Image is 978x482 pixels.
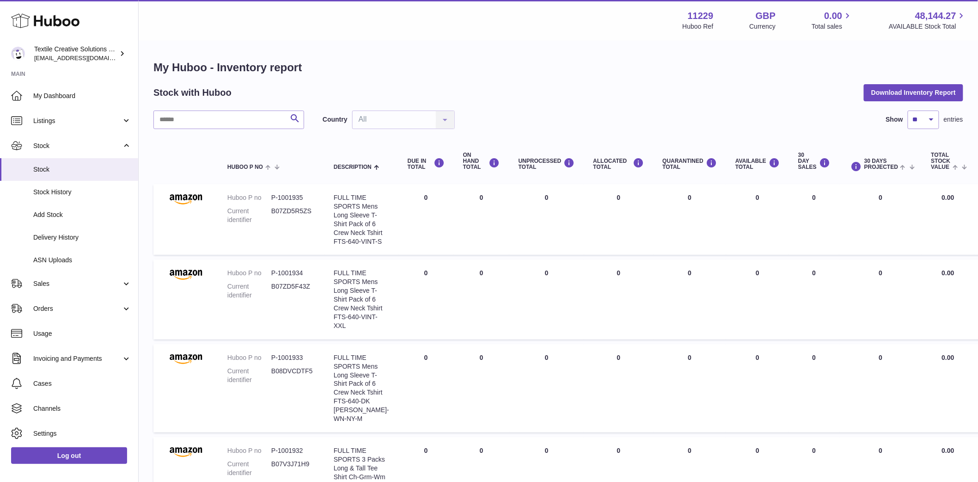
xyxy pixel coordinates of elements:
[942,354,954,361] span: 0.00
[334,164,372,170] span: Description
[454,260,509,339] td: 0
[750,22,776,31] div: Currency
[227,446,271,455] dt: Huboo P no
[726,344,789,433] td: 0
[34,54,136,62] span: [EMAIL_ADDRESS][DOMAIN_NAME]
[688,269,691,277] span: 0
[735,158,780,170] div: AVAILABLE Total
[942,194,954,201] span: 0.00
[33,329,131,338] span: Usage
[163,353,209,365] img: product image
[227,193,271,202] dt: Huboo P no
[463,152,500,171] div: ON HAND Total
[688,354,691,361] span: 0
[11,447,127,464] a: Log out
[33,354,122,363] span: Invoicing and Payments
[886,115,903,124] label: Show
[271,367,315,384] dd: B08DVCDTF5
[33,404,131,413] span: Channels
[271,193,315,202] dd: P-1001935
[839,344,922,433] td: 0
[227,207,271,224] dt: Current identifier
[584,184,654,255] td: 0
[34,45,117,62] div: Textile Creative Solutions Limited
[789,344,839,433] td: 0
[334,353,389,423] div: FULL TIME SPORTS Mens Long Sleeve T-Shirt Pack of 6 Crew Neck Tshirt FTS-640-DK [PERSON_NAME]-WN-...
[33,210,131,219] span: Add Stock
[726,260,789,339] td: 0
[33,304,122,313] span: Orders
[153,60,963,75] h1: My Huboo - Inventory report
[942,447,954,454] span: 0.00
[798,152,830,171] div: 30 DAY SALES
[33,117,122,125] span: Listings
[812,10,853,31] a: 0.00 Total sales
[509,260,584,339] td: 0
[271,446,315,455] dd: P-1001932
[688,447,691,454] span: 0
[584,260,654,339] td: 0
[33,256,131,265] span: ASN Uploads
[271,460,315,477] dd: B07V3J71H9
[454,184,509,255] td: 0
[408,158,445,170] div: DUE IN TOTAL
[33,233,131,242] span: Delivery History
[889,22,967,31] span: AVAILABLE Stock Total
[153,87,232,99] h2: Stock with Huboo
[398,184,454,255] td: 0
[227,164,263,170] span: Huboo P no
[688,194,691,201] span: 0
[271,282,315,300] dd: B07ZD5F43Z
[163,193,209,204] img: product image
[323,115,348,124] label: Country
[839,260,922,339] td: 0
[593,158,644,170] div: ALLOCATED Total
[33,279,122,288] span: Sales
[271,353,315,362] dd: P-1001933
[227,367,271,384] dt: Current identifier
[726,184,789,255] td: 0
[398,344,454,433] td: 0
[663,158,717,170] div: QUARANTINED Total
[683,22,714,31] div: Huboo Ref
[227,353,271,362] dt: Huboo P no
[509,184,584,255] td: 0
[944,115,963,124] span: entries
[33,429,131,438] span: Settings
[271,269,315,278] dd: P-1001934
[33,142,122,150] span: Stock
[789,184,839,255] td: 0
[227,460,271,477] dt: Current identifier
[915,10,956,22] span: 48,144.27
[227,269,271,278] dt: Huboo P no
[454,344,509,433] td: 0
[688,10,714,22] strong: 11229
[812,22,853,31] span: Total sales
[864,158,898,170] span: 30 DAYS PROJECTED
[163,446,209,457] img: product image
[227,282,271,300] dt: Current identifier
[889,10,967,31] a: 48,144.27 AVAILABLE Stock Total
[398,260,454,339] td: 0
[789,260,839,339] td: 0
[825,10,843,22] span: 0.00
[756,10,776,22] strong: GBP
[864,84,963,101] button: Download Inventory Report
[334,193,389,246] div: FULL TIME SPORTS Mens Long Sleeve T-Shirt Pack of 6 Crew Neck Tshirt FTS-640-VINT-S
[271,207,315,224] dd: B07ZD5R5ZS
[509,344,584,433] td: 0
[931,152,951,171] span: Total stock value
[33,165,131,174] span: Stock
[33,92,131,100] span: My Dashboard
[163,269,209,280] img: product image
[839,184,922,255] td: 0
[33,188,131,197] span: Stock History
[334,269,389,330] div: FULL TIME SPORTS Mens Long Sleeve T-Shirt Pack of 6 Crew Neck Tshirt FTS-640-VINT-XXL
[519,158,575,170] div: UNPROCESSED Total
[584,344,654,433] td: 0
[11,47,25,61] img: sales@textilecreativesolutions.co.uk
[942,269,954,277] span: 0.00
[33,379,131,388] span: Cases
